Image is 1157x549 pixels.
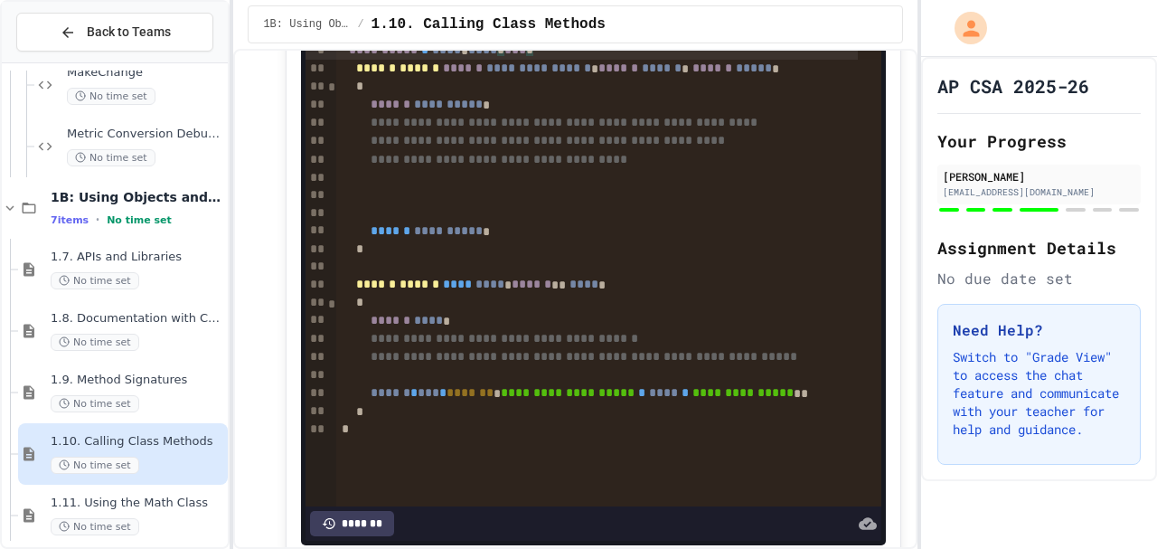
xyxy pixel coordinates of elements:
[67,127,224,142] span: Metric Conversion Debugger
[937,128,1141,154] h2: Your Progress
[51,189,224,205] span: 1B: Using Objects and Methods
[953,348,1125,439] p: Switch to "Grade View" to access the chat feature and communicate with your teacher for help and ...
[51,272,139,289] span: No time set
[51,395,139,412] span: No time set
[263,17,350,32] span: 1B: Using Objects and Methods
[51,214,89,226] span: 7 items
[51,457,139,474] span: No time set
[51,518,139,535] span: No time set
[51,434,224,450] span: 1.10. Calling Class Methods
[87,23,171,42] span: Back to Teams
[107,214,172,226] span: No time set
[67,149,155,166] span: No time set
[937,73,1089,99] h1: AP CSA 2025-26
[51,373,224,388] span: 1.9. Method Signatures
[51,496,224,511] span: 1.11. Using the Math Class
[67,88,155,105] span: No time set
[16,13,213,52] button: Back to Teams
[51,250,224,265] span: 1.7. APIs and Libraries
[936,7,992,49] div: My Account
[937,268,1141,289] div: No due date set
[96,213,99,227] span: •
[943,185,1135,199] div: [EMAIL_ADDRESS][DOMAIN_NAME]
[937,235,1141,260] h2: Assignment Details
[372,14,606,35] span: 1.10. Calling Class Methods
[943,168,1135,185] div: [PERSON_NAME]
[953,319,1125,341] h3: Need Help?
[67,65,224,80] span: MakeChange
[51,311,224,327] span: 1.8. Documentation with Comments and Preconditions
[357,17,363,32] span: /
[51,334,139,351] span: No time set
